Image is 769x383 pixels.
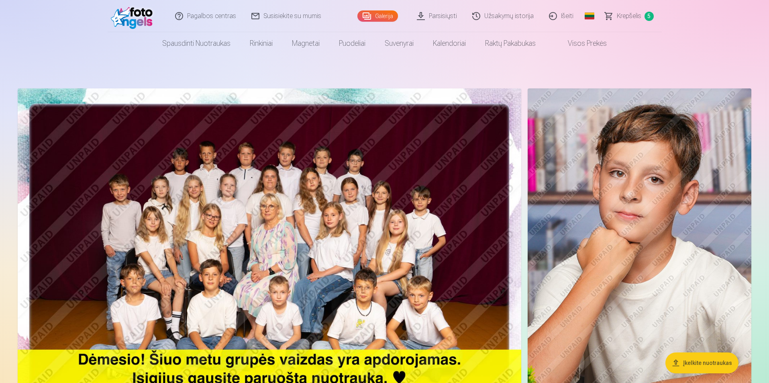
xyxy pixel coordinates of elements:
a: Magnetai [282,32,329,55]
img: /fa2 [111,3,157,29]
a: Suvenyrai [375,32,423,55]
a: Visos prekės [545,32,616,55]
a: Spausdinti nuotraukas [153,32,240,55]
a: Raktų pakabukas [475,32,545,55]
button: Įkelkite nuotraukas [665,352,738,373]
span: 5 [645,12,654,21]
span: Krepšelis [617,11,641,21]
a: Rinkiniai [240,32,282,55]
a: Puodeliai [329,32,375,55]
a: Galerija [357,10,398,22]
a: Kalendoriai [423,32,475,55]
